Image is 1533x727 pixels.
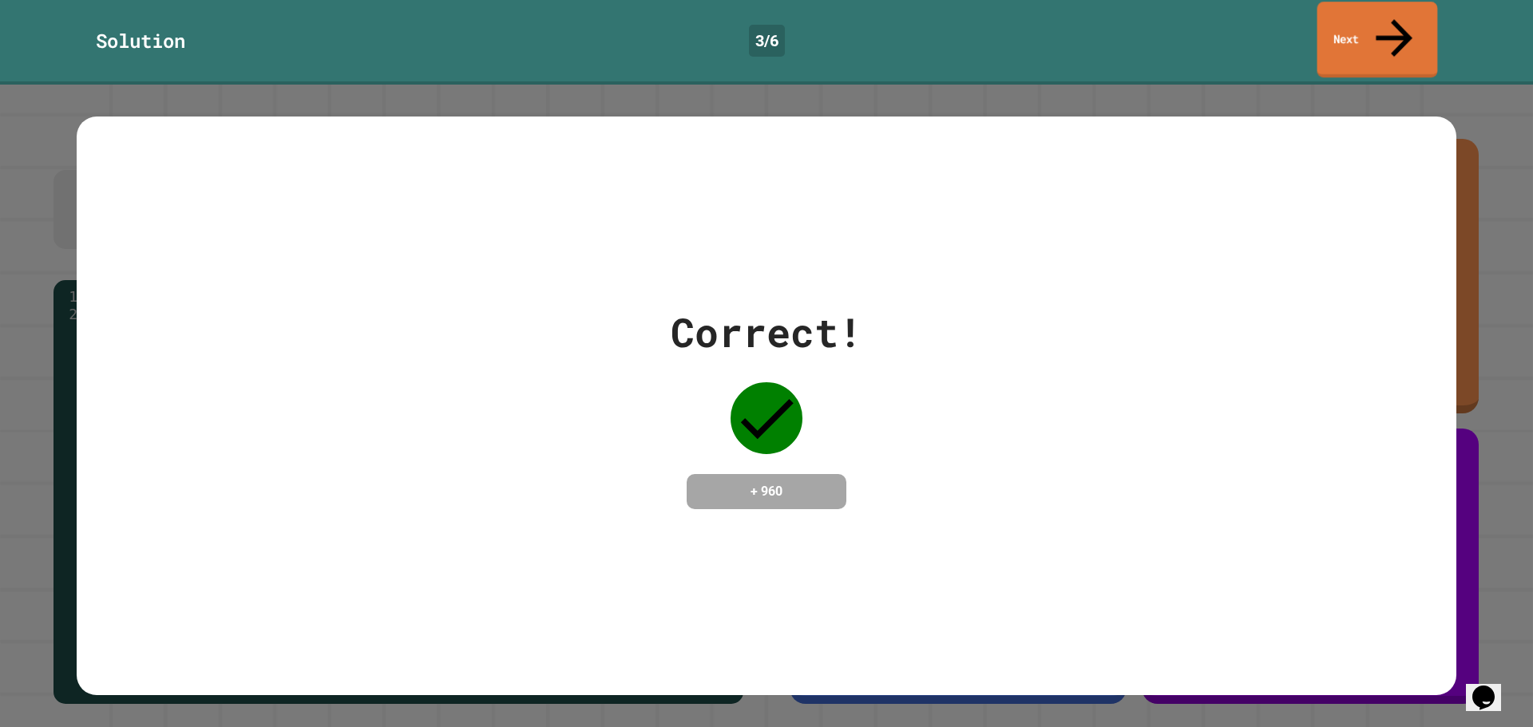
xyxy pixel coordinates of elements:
div: Solution [96,26,185,55]
iframe: chat widget [1466,663,1517,711]
h4: + 960 [703,482,830,501]
a: Next [1317,2,1438,77]
div: Correct! [671,302,862,362]
div: 3 / 6 [749,25,785,57]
